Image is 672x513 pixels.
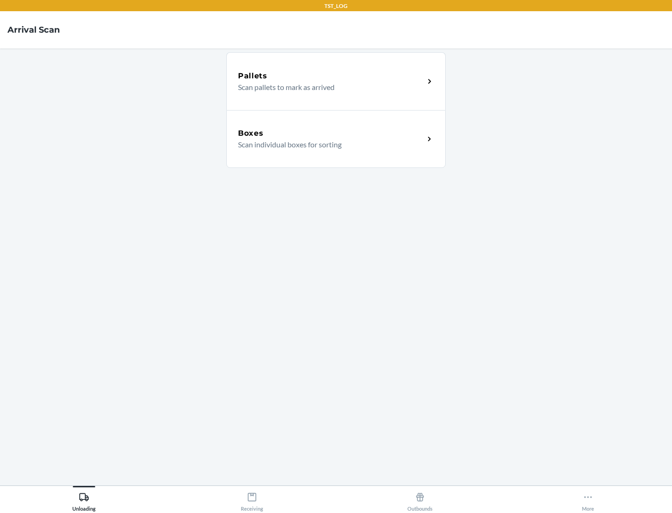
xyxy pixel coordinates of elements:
a: PalletsScan pallets to mark as arrived [226,52,446,110]
p: TST_LOG [324,2,348,10]
div: More [582,488,594,512]
a: BoxesScan individual boxes for sorting [226,110,446,168]
button: Outbounds [336,486,504,512]
h5: Pallets [238,70,267,82]
p: Scan pallets to mark as arrived [238,82,417,93]
button: More [504,486,672,512]
h4: Arrival Scan [7,24,60,36]
div: Outbounds [407,488,433,512]
h5: Boxes [238,128,264,139]
p: Scan individual boxes for sorting [238,139,417,150]
button: Receiving [168,486,336,512]
div: Receiving [241,488,263,512]
div: Unloading [72,488,96,512]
